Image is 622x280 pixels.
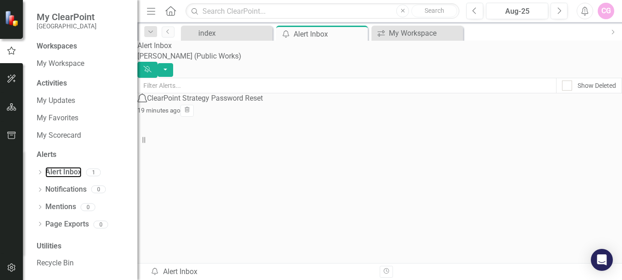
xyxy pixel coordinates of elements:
a: My Workspace [37,59,128,69]
div: Alert Inbox [294,28,366,40]
div: Workspaces [37,41,77,52]
a: Mentions [45,202,76,212]
div: Open Intercom Messenger [591,249,613,271]
div: 0 [81,203,95,211]
button: Aug-25 [486,3,548,19]
div: Show Deleted [578,81,616,90]
button: Search [411,5,457,17]
div: Alerts [37,150,128,160]
div: 0 [93,221,108,228]
div: My Workspace [389,27,461,39]
div: Alert Inbox [137,41,622,51]
span: Search [425,7,444,14]
div: 1 [86,168,101,176]
div: 0 [91,186,106,194]
div: Utilities [37,241,128,252]
a: Page Exports [45,219,89,230]
a: Notifications [45,184,87,195]
a: index [183,27,270,39]
div: Alert Inbox [150,267,373,277]
a: My Scorecard [37,130,128,141]
button: CG [598,3,614,19]
small: [GEOGRAPHIC_DATA] [37,22,97,30]
div: Activities [37,78,128,89]
a: My Workspace [374,27,461,39]
div: index [198,27,270,39]
div: ClearPoint Strategy Password Reset [147,93,263,104]
small: 19 minutes ago [137,107,180,114]
a: Alert Inbox [45,167,82,178]
div: [PERSON_NAME] (Public Works) [137,51,622,62]
a: Recycle Bin [37,258,128,269]
span: My ClearPoint [37,11,97,22]
input: Filter Alerts... [137,78,557,93]
div: Aug-25 [489,6,545,17]
input: Search ClearPoint... [186,3,459,19]
a: My Updates [37,96,128,106]
img: ClearPoint Strategy [5,11,21,27]
a: My Favorites [37,113,128,124]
